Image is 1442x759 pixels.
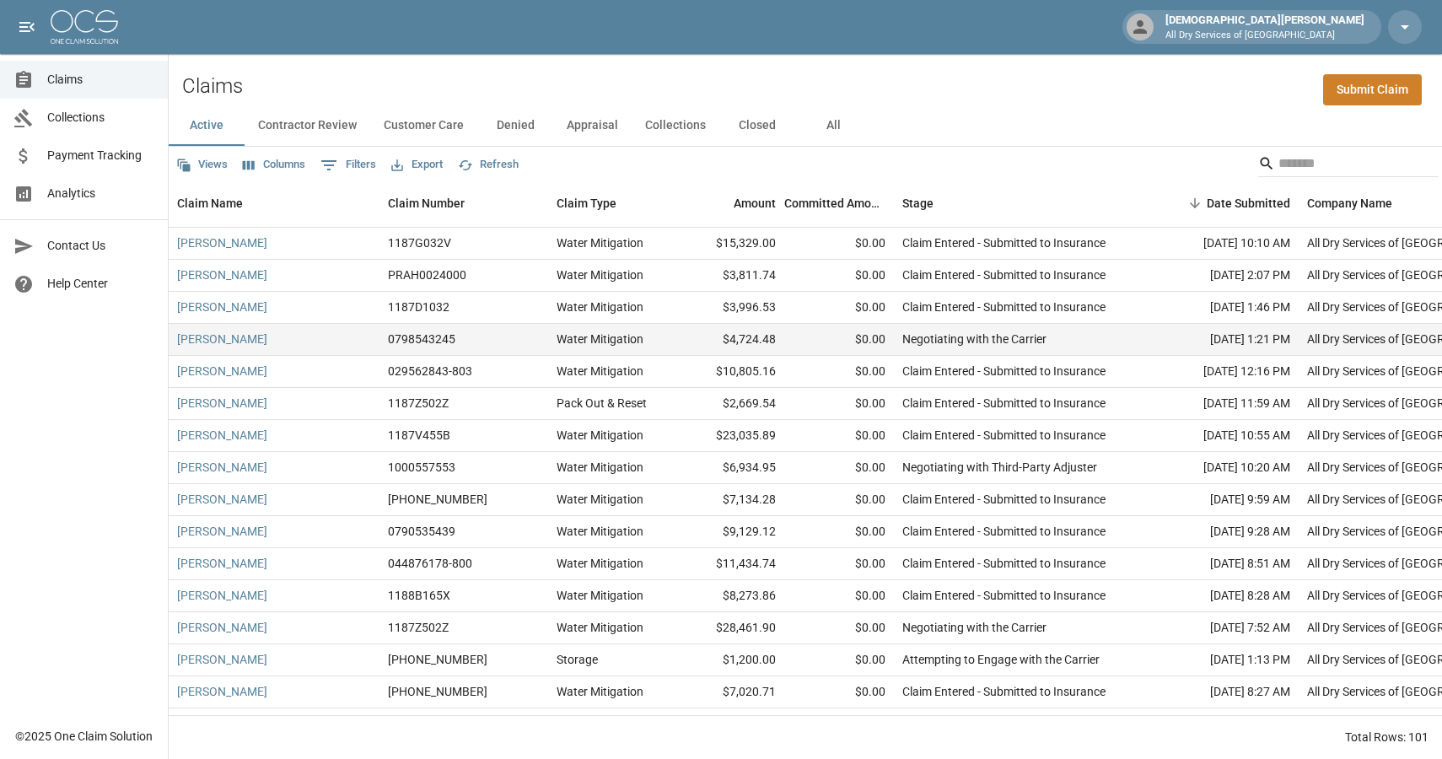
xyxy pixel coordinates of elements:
[675,548,784,580] div: $11,434.74
[387,152,447,178] button: Export
[902,427,1106,444] div: Claim Entered - Submitted to Insurance
[675,580,784,612] div: $8,273.86
[1147,228,1299,260] div: [DATE] 10:10 AM
[1147,452,1299,484] div: [DATE] 10:20 AM
[379,180,548,227] div: Claim Number
[388,234,451,251] div: 1187G032V
[675,676,784,708] div: $7,020.71
[557,491,643,508] div: Water Mitigation
[557,180,616,227] div: Claim Type
[47,237,154,255] span: Contact Us
[784,580,894,612] div: $0.00
[454,152,523,178] button: Refresh
[902,683,1106,700] div: Claim Entered - Submitted to Insurance
[1147,708,1299,740] div: [DATE] 7:58 AM
[675,484,784,516] div: $7,134.28
[477,105,553,146] button: Denied
[47,275,154,293] span: Help Center
[902,491,1106,508] div: Claim Entered - Submitted to Insurance
[902,619,1047,636] div: Negotiating with the Carrier
[675,260,784,292] div: $3,811.74
[557,555,643,572] div: Water Mitigation
[548,180,675,227] div: Claim Type
[1345,729,1429,746] div: Total Rows: 101
[10,10,44,44] button: open drawer
[177,491,267,508] a: [PERSON_NAME]
[784,676,894,708] div: $0.00
[47,109,154,126] span: Collections
[51,10,118,44] img: ocs-logo-white-transparent.png
[1147,580,1299,612] div: [DATE] 8:28 AM
[557,459,643,476] div: Water Mitigation
[388,427,450,444] div: 1187V455B
[172,152,232,178] button: Views
[316,152,380,179] button: Show filters
[784,356,894,388] div: $0.00
[902,299,1106,315] div: Claim Entered - Submitted to Insurance
[388,363,472,379] div: 029562843-803
[177,651,267,668] a: [PERSON_NAME]
[784,388,894,420] div: $0.00
[1323,74,1422,105] a: Submit Claim
[388,395,449,412] div: 1187Z502Z
[388,587,450,604] div: 1188B165X
[675,356,784,388] div: $10,805.16
[784,228,894,260] div: $0.00
[1159,12,1371,42] div: [DEMOGRAPHIC_DATA][PERSON_NAME]
[902,234,1106,251] div: Claim Entered - Submitted to Insurance
[784,452,894,484] div: $0.00
[557,395,647,412] div: Pack Out & Reset
[177,523,267,540] a: [PERSON_NAME]
[15,728,153,745] div: © 2025 One Claim Solution
[902,523,1106,540] div: Claim Entered - Submitted to Insurance
[784,484,894,516] div: $0.00
[177,619,267,636] a: [PERSON_NAME]
[388,683,487,700] div: 01-009-121288
[675,708,784,740] div: $4,697.63
[177,299,267,315] a: [PERSON_NAME]
[557,299,643,315] div: Water Mitigation
[177,683,267,700] a: [PERSON_NAME]
[902,363,1106,379] div: Claim Entered - Submitted to Insurance
[1147,516,1299,548] div: [DATE] 9:28 AM
[557,234,643,251] div: Water Mitigation
[177,234,267,251] a: [PERSON_NAME]
[388,619,449,636] div: 1187Z502Z
[47,185,154,202] span: Analytics
[169,180,379,227] div: Claim Name
[557,266,643,283] div: Water Mitigation
[177,555,267,572] a: [PERSON_NAME]
[734,180,776,227] div: Amount
[1307,180,1392,227] div: Company Name
[388,459,455,476] div: 1000557553
[675,292,784,324] div: $3,996.53
[784,420,894,452] div: $0.00
[675,388,784,420] div: $2,669.54
[675,180,784,227] div: Amount
[784,612,894,644] div: $0.00
[177,427,267,444] a: [PERSON_NAME]
[902,459,1097,476] div: Negotiating with Third-Party Adjuster
[894,180,1147,227] div: Stage
[902,395,1106,412] div: Claim Entered - Submitted to Insurance
[1147,180,1299,227] div: Date Submitted
[370,105,477,146] button: Customer Care
[1147,260,1299,292] div: [DATE] 2:07 PM
[182,74,243,99] h2: Claims
[784,180,885,227] div: Committed Amount
[557,619,643,636] div: Water Mitigation
[388,555,472,572] div: 044876178-800
[1258,150,1439,180] div: Search
[388,266,466,283] div: PRAH0024000
[675,420,784,452] div: $23,035.89
[784,516,894,548] div: $0.00
[902,180,934,227] div: Stage
[557,331,643,347] div: Water Mitigation
[1147,484,1299,516] div: [DATE] 9:59 AM
[388,299,449,315] div: 1187D1032
[1147,420,1299,452] div: [DATE] 10:55 AM
[675,452,784,484] div: $6,934.95
[902,266,1106,283] div: Claim Entered - Submitted to Insurance
[1183,191,1207,215] button: Sort
[388,491,487,508] div: 01-009-130023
